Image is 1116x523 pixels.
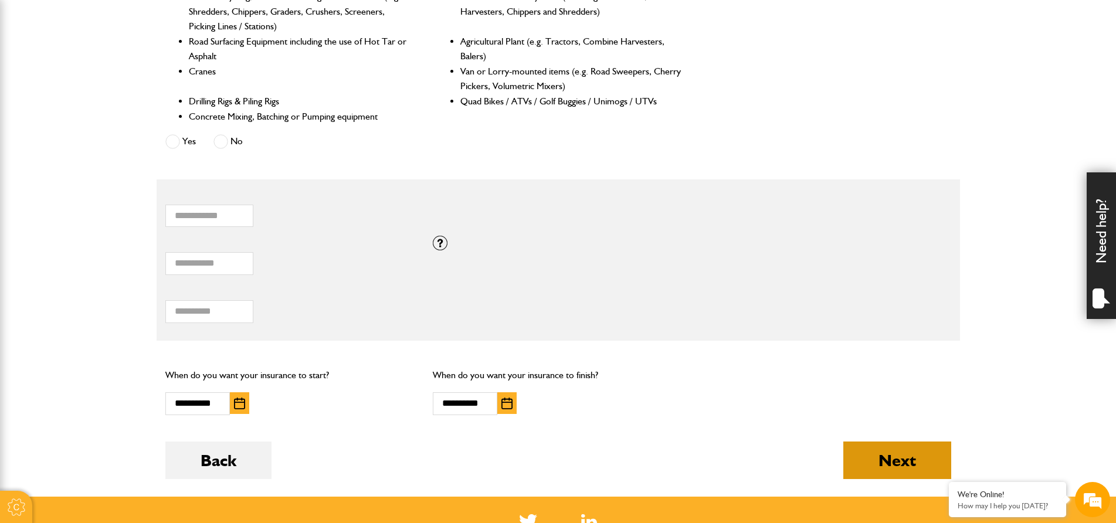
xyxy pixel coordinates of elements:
[460,34,683,64] li: Agricultural Plant (e.g. Tractors, Combine Harvesters, Balers)
[958,501,1057,510] p: How may I help you today?
[433,368,683,383] p: When do you want your insurance to finish?
[189,94,411,109] li: Drilling Rigs & Piling Rigs
[501,398,513,409] img: Choose date
[15,108,214,134] input: Enter your last name
[15,178,214,203] input: Enter your phone number
[958,490,1057,500] div: We're Online!
[20,65,49,81] img: d_20077148190_company_1631870298795_20077148190
[165,134,196,149] label: Yes
[165,442,272,479] button: Back
[61,66,197,81] div: Chat with us now
[165,368,416,383] p: When do you want your insurance to start?
[234,398,245,409] img: Choose date
[1087,172,1116,319] div: Need help?
[460,94,683,109] li: Quad Bikes / ATVs / Golf Buggies / Unimogs / UTVs
[460,64,683,94] li: Van or Lorry-mounted items (e.g. Road Sweepers, Cherry Pickers, Volumetric Mixers)
[213,134,243,149] label: No
[160,361,213,377] em: Start Chat
[189,34,411,64] li: Road Surfacing Equipment including the use of Hot Tar or Asphalt
[189,109,411,124] li: Concrete Mixing, Batching or Pumping equipment
[15,212,214,351] textarea: Type your message and hit 'Enter'
[843,442,951,479] button: Next
[15,143,214,169] input: Enter your email address
[189,64,411,94] li: Cranes
[192,6,221,34] div: Minimize live chat window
